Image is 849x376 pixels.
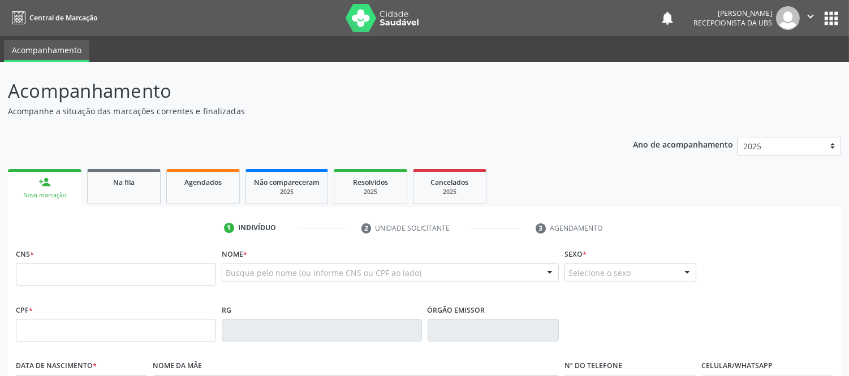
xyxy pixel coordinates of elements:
[254,188,320,196] div: 2025
[222,301,231,319] label: RG
[342,188,399,196] div: 2025
[254,178,320,187] span: Não compareceram
[353,178,388,187] span: Resolvidos
[184,178,222,187] span: Agendados
[16,245,34,263] label: CNS
[800,6,821,30] button: 
[16,301,33,319] label: CPF
[633,137,733,151] p: Ano de acompanhamento
[693,18,772,28] span: Recepcionista da UBS
[564,245,587,263] label: Sexo
[776,6,800,30] img: img
[702,357,773,375] label: Celular/WhatsApp
[238,223,276,233] div: Indivíduo
[660,10,675,26] button: notifications
[226,267,421,279] span: Busque pelo nome (ou informe CNS ou CPF ao lado)
[568,267,631,279] span: Selecione o sexo
[29,13,97,23] span: Central de Marcação
[428,301,485,319] label: Órgão emissor
[564,357,622,375] label: Nº do Telefone
[431,178,469,187] span: Cancelados
[113,178,135,187] span: Na fila
[804,10,817,23] i: 
[693,8,772,18] div: [PERSON_NAME]
[224,223,234,233] div: 1
[8,77,591,105] p: Acompanhamento
[4,40,89,62] a: Acompanhamento
[38,176,51,188] div: person_add
[8,8,97,27] a: Central de Marcação
[821,8,841,28] button: apps
[421,188,478,196] div: 2025
[16,191,74,200] div: Nova marcação
[8,105,591,117] p: Acompanhe a situação das marcações correntes e finalizadas
[222,245,247,263] label: Nome
[153,357,202,375] label: Nome da mãe
[16,357,97,375] label: Data de nascimento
